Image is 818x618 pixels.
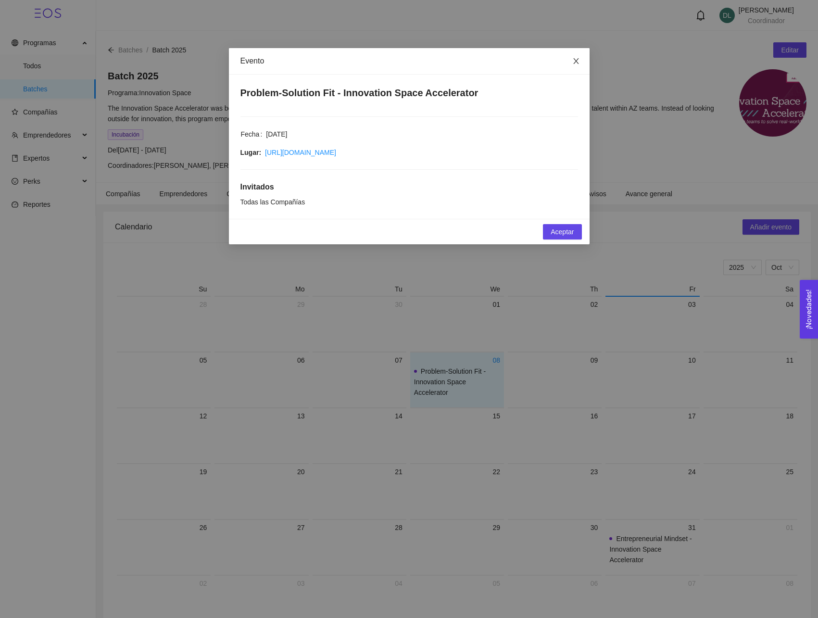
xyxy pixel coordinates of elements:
span: Fecha [241,129,266,139]
a: [URL][DOMAIN_NAME] [265,149,336,156]
h4: Problem-Solution Fit - Innovation Space Accelerator [240,86,578,100]
span: close [572,57,580,65]
strong: Lugar: [240,149,262,156]
button: Aceptar [543,224,581,240]
button: Open Feedback Widget [800,280,818,339]
div: Evento [240,56,578,66]
h5: Invitados [240,181,578,193]
span: [DATE] [266,129,577,139]
span: Todas las Compañías [240,198,305,206]
span: Aceptar [551,227,574,237]
button: Close [563,48,590,75]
